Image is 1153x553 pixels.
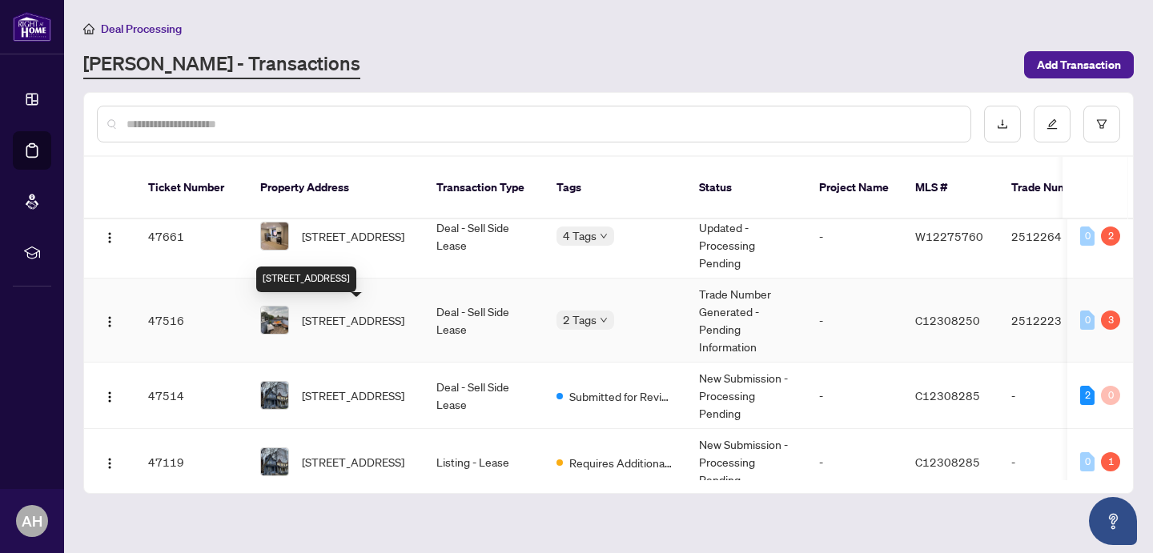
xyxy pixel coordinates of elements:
[686,157,806,219] th: Status
[97,383,123,408] button: Logo
[1101,452,1120,471] div: 1
[544,157,686,219] th: Tags
[135,157,247,219] th: Ticket Number
[1101,311,1120,330] div: 3
[1089,497,1137,545] button: Open asap
[83,50,360,79] a: [PERSON_NAME] - Transactions
[915,455,980,469] span: C12308285
[135,279,247,363] td: 47516
[998,157,1111,219] th: Trade Number
[806,363,902,429] td: -
[998,194,1111,279] td: 2512264
[806,429,902,495] td: -
[569,387,673,405] span: Submitted for Review
[915,388,980,403] span: C12308285
[302,453,404,471] span: [STREET_ADDRESS]
[424,363,544,429] td: Deal - Sell Side Lease
[998,279,1111,363] td: 2512223
[686,363,806,429] td: New Submission - Processing Pending
[424,157,544,219] th: Transaction Type
[261,222,288,250] img: thumbnail-img
[103,391,116,403] img: Logo
[302,227,404,245] span: [STREET_ADDRESS]
[686,429,806,495] td: New Submission - Processing Pending
[902,157,998,219] th: MLS #
[247,157,424,219] th: Property Address
[261,307,288,334] img: thumbnail-img
[83,23,94,34] span: home
[600,316,608,324] span: down
[424,279,544,363] td: Deal - Sell Side Lease
[806,157,902,219] th: Project Name
[135,363,247,429] td: 47514
[1034,106,1071,142] button: edit
[1024,51,1134,78] button: Add Transaction
[806,279,902,363] td: -
[97,449,123,475] button: Logo
[261,448,288,475] img: thumbnail-img
[563,311,597,329] span: 2 Tags
[998,429,1111,495] td: -
[915,229,983,243] span: W12275760
[261,382,288,409] img: thumbnail-img
[1101,226,1120,246] div: 2
[97,307,123,333] button: Logo
[600,232,608,240] span: down
[424,429,544,495] td: Listing - Lease
[1101,386,1120,405] div: 0
[997,118,1008,130] span: download
[686,194,806,279] td: Information Updated - Processing Pending
[1096,118,1107,130] span: filter
[1080,386,1095,405] div: 2
[13,12,51,42] img: logo
[101,22,182,36] span: Deal Processing
[256,266,356,292] div: [STREET_ADDRESS]
[22,510,42,532] span: AH
[915,313,980,327] span: C12308250
[103,315,116,328] img: Logo
[1080,452,1095,471] div: 0
[806,194,902,279] td: -
[1037,52,1121,78] span: Add Transaction
[135,194,247,279] td: 47661
[302,311,404,329] span: [STREET_ADDRESS]
[135,429,247,495] td: 47119
[1083,106,1120,142] button: filter
[1047,118,1058,130] span: edit
[97,223,123,249] button: Logo
[302,387,404,404] span: [STREET_ADDRESS]
[1080,226,1095,246] div: 0
[103,457,116,470] img: Logo
[563,226,597,245] span: 4 Tags
[569,454,673,471] span: Requires Additional Docs
[998,363,1111,429] td: -
[984,106,1021,142] button: download
[1080,311,1095,330] div: 0
[424,194,544,279] td: Deal - Sell Side Lease
[103,231,116,244] img: Logo
[686,279,806,363] td: Trade Number Generated - Pending Information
